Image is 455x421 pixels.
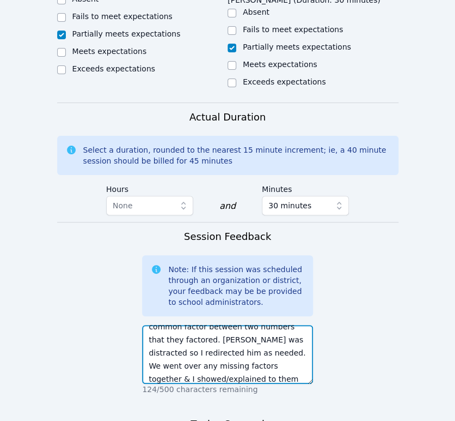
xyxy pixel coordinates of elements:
span: 30 minutes [268,199,311,212]
div: Note: If this session was scheduled through an organization or district, your feedback may be be ... [168,264,304,308]
label: Absent [243,8,269,16]
button: None [106,196,193,215]
div: and [219,200,236,213]
button: 30 minutes [262,196,349,215]
h3: Actual Duration [189,110,266,125]
div: Select a duration, rounded to the nearest 15 minute increment; ie, a 40 minute session should be ... [83,145,390,166]
label: Exceeds expectations [72,64,155,73]
label: Minutes [262,179,349,196]
label: Meets expectations [243,60,317,69]
h3: Session Feedback [184,229,271,244]
label: Partially meets expectations [72,29,181,38]
label: Exceeds expectations [243,77,325,86]
label: Partially meets expectations [243,43,351,51]
p: 124/500 characters remaining [142,384,313,395]
label: Fails to meet expectations [72,12,173,21]
label: Hours [106,179,193,196]
label: Fails to meet expectations [243,25,343,34]
textarea: They all helped factor numbers into lists on a worksheet with my support. I helped them understan... [142,325,313,384]
label: Meets expectations [72,47,147,56]
span: None [113,201,133,210]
